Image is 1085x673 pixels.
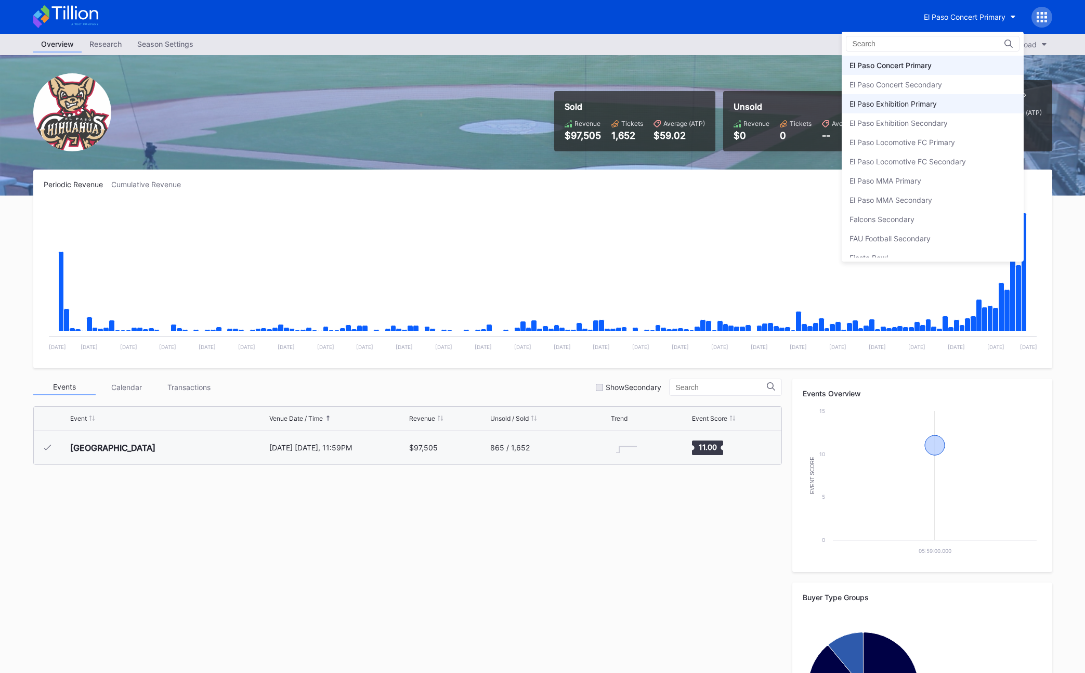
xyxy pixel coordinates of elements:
[849,215,914,224] div: Falcons Secondary
[849,234,931,243] div: FAU Football Secondary
[849,196,932,204] div: El Paso MMA Secondary
[849,157,966,166] div: El Paso Locomotive FC Secondary
[849,80,942,89] div: El Paso Concert Secondary
[849,138,955,147] div: El Paso Locomotive FC Primary
[849,253,888,262] div: Fiesta Bowl
[849,61,932,70] div: El Paso Concert Primary
[849,99,937,108] div: El Paso Exhibition Primary
[853,40,944,48] input: Search
[849,119,948,127] div: El Paso Exhibition Secondary
[849,176,921,185] div: El Paso MMA Primary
